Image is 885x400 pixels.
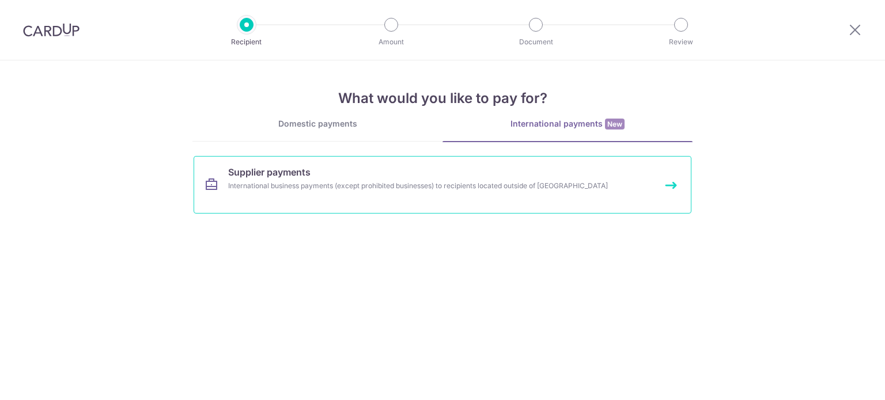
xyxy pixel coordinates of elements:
[192,118,442,129] div: Domestic payments
[605,119,625,129] span: New
[204,36,289,48] p: Recipient
[23,23,80,37] img: CardUp
[228,165,311,179] span: Supplier payments
[349,36,434,48] p: Amount
[442,118,693,130] div: International payments
[194,156,691,214] a: Supplier paymentsInternational business payments (except prohibited businesses) to recipients loc...
[192,88,693,109] h4: What would you like to pay for?
[493,36,578,48] p: Document
[228,180,626,192] div: International business payments (except prohibited businesses) to recipients located outside of [...
[638,36,724,48] p: Review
